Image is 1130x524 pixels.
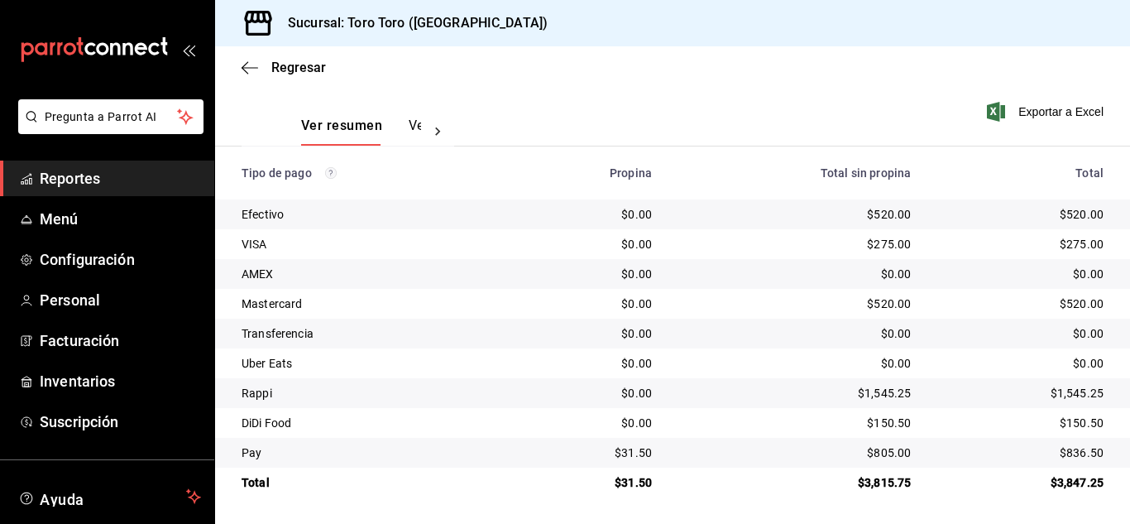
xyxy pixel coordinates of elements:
[275,13,548,33] h3: Sucursal: Toro Toro ([GEOGRAPHIC_DATA])
[526,474,652,491] div: $31.50
[678,206,911,223] div: $520.00
[678,236,911,252] div: $275.00
[40,411,201,433] span: Suscripción
[937,266,1104,282] div: $0.00
[325,167,337,179] svg: Los pagos realizados con Pay y otras terminales son montos brutos.
[301,118,382,146] button: Ver resumen
[937,355,1104,372] div: $0.00
[40,248,201,271] span: Configuración
[242,385,500,401] div: Rappi
[678,474,911,491] div: $3,815.75
[937,236,1104,252] div: $275.00
[242,474,500,491] div: Total
[937,415,1104,431] div: $150.50
[526,325,652,342] div: $0.00
[40,329,201,352] span: Facturación
[182,43,195,56] button: open_drawer_menu
[526,236,652,252] div: $0.00
[40,370,201,392] span: Inventarios
[937,166,1104,180] div: Total
[40,167,201,190] span: Reportes
[526,266,652,282] div: $0.00
[678,266,911,282] div: $0.00
[242,206,500,223] div: Efectivo
[678,445,911,461] div: $805.00
[242,325,500,342] div: Transferencia
[40,487,180,507] span: Ayuda
[678,415,911,431] div: $150.50
[678,296,911,312] div: $520.00
[242,236,500,252] div: VISA
[242,60,326,75] button: Regresar
[242,266,500,282] div: AMEX
[242,445,500,461] div: Pay
[409,118,471,146] button: Ver pagos
[526,445,652,461] div: $31.50
[242,166,500,180] div: Tipo de pago
[12,120,203,137] a: Pregunta a Parrot AI
[242,415,500,431] div: DiDi Food
[242,296,500,312] div: Mastercard
[526,415,652,431] div: $0.00
[242,355,500,372] div: Uber Eats
[526,166,652,180] div: Propina
[678,325,911,342] div: $0.00
[526,355,652,372] div: $0.00
[271,60,326,75] span: Regresar
[937,296,1104,312] div: $520.00
[526,296,652,312] div: $0.00
[40,208,201,230] span: Menú
[990,102,1104,122] button: Exportar a Excel
[937,474,1104,491] div: $3,847.25
[937,385,1104,401] div: $1,545.25
[301,118,421,146] div: navigation tabs
[678,385,911,401] div: $1,545.25
[526,385,652,401] div: $0.00
[40,289,201,311] span: Personal
[937,325,1104,342] div: $0.00
[45,108,178,126] span: Pregunta a Parrot AI
[18,99,203,134] button: Pregunta a Parrot AI
[526,206,652,223] div: $0.00
[937,206,1104,223] div: $520.00
[678,166,911,180] div: Total sin propina
[678,355,911,372] div: $0.00
[937,445,1104,461] div: $836.50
